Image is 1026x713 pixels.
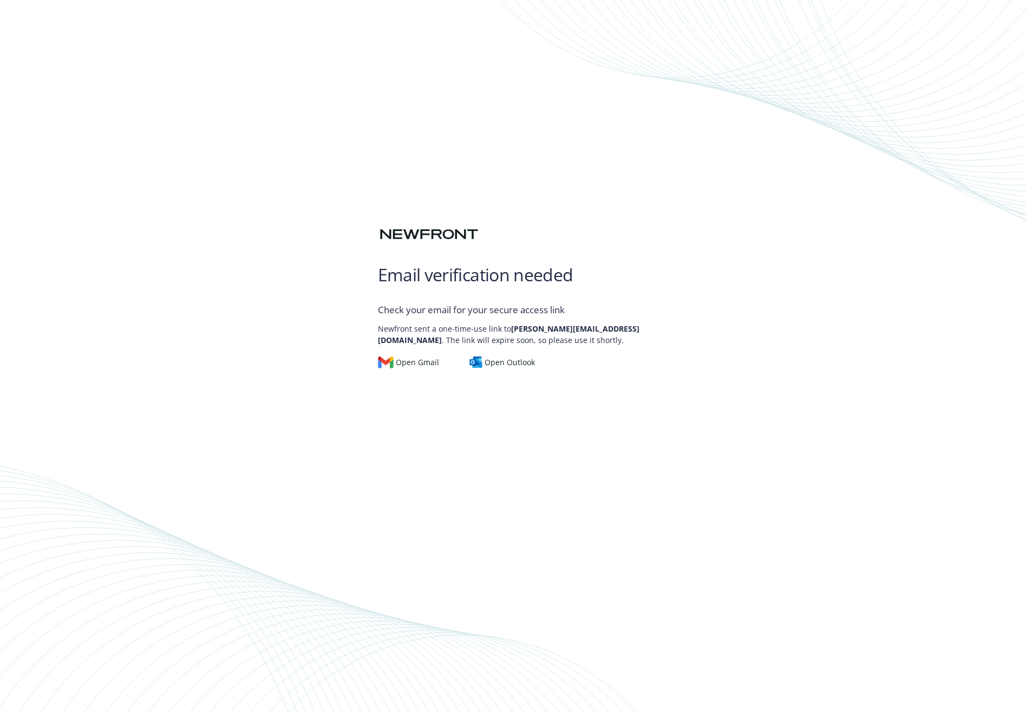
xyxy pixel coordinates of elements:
p: Newfront sent a one-time-use link to . The link will expire soon, so please use it shortly. [378,318,649,346]
img: Newfront logo [378,225,480,244]
a: Open Outlook [469,356,544,368]
img: gmail-logo.svg [378,356,394,368]
a: Open Gmail [378,356,448,368]
div: Open Outlook [469,356,535,368]
div: Open Gmail [378,356,440,368]
div: Check your email for your secure access link [378,303,649,317]
img: outlook-logo.svg [469,356,482,368]
b: [PERSON_NAME][EMAIL_ADDRESS][DOMAIN_NAME] [378,324,639,345]
h1: Email verification needed [378,264,649,286]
